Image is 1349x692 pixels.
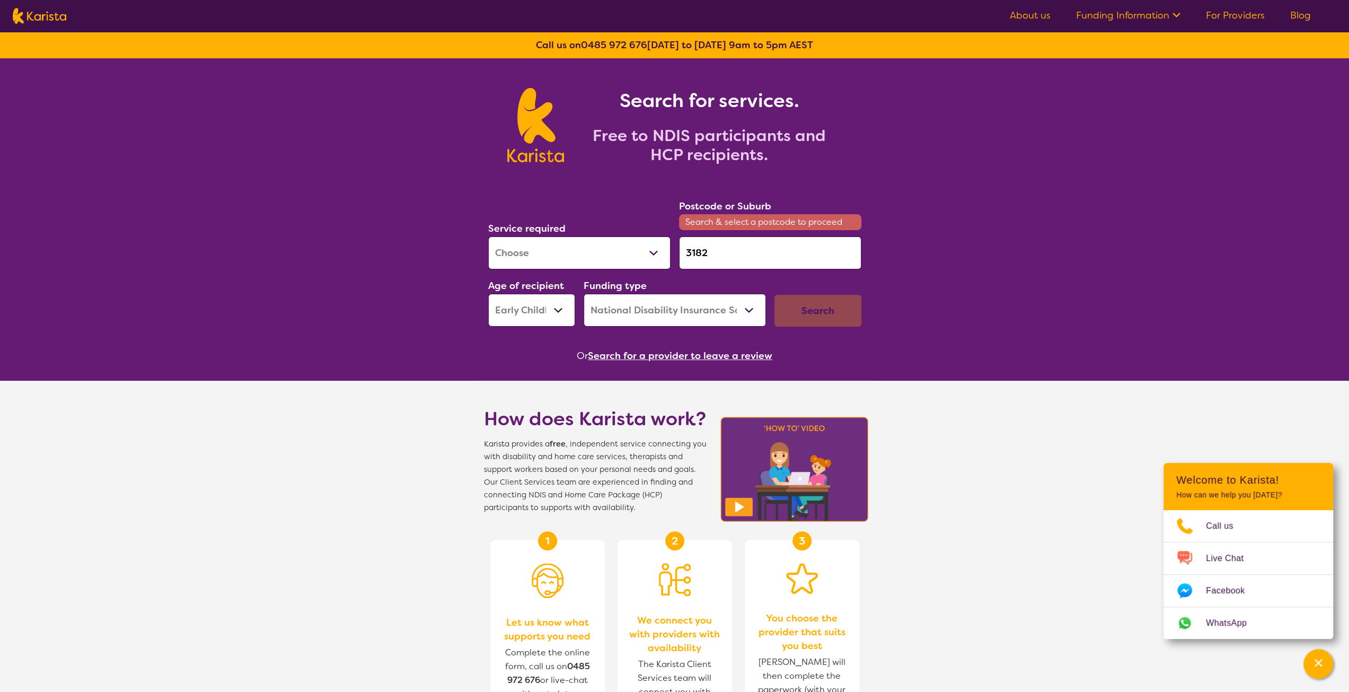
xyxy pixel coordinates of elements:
[1176,474,1320,486] h2: Welcome to Karista!
[679,200,771,213] label: Postcode or Suburb
[1206,615,1259,631] span: WhatsApp
[1206,518,1246,534] span: Call us
[507,88,564,162] img: Karista logo
[577,126,842,164] h2: Free to NDIS participants and HCP recipients.
[792,531,812,550] div: 3
[581,39,647,51] a: 0485 972 676
[536,39,813,51] b: Call us on [DATE] to [DATE] 9am to 5pm AEST
[577,88,842,113] h1: Search for services.
[679,214,861,230] span: Search & select a postcode to proceed
[1163,510,1333,639] ul: Choose channel
[588,348,772,364] button: Search for a provider to leave a review
[550,439,566,449] b: free
[665,531,684,550] div: 2
[484,438,707,514] span: Karista provides a , independent service connecting you with disability and home care services, t...
[1206,550,1256,566] span: Live Chat
[1206,9,1265,22] a: For Providers
[1076,9,1180,22] a: Funding Information
[538,531,557,550] div: 1
[488,279,564,292] label: Age of recipient
[659,563,691,596] img: Person being matched to services icon
[786,563,818,594] img: Star icon
[1290,9,1311,22] a: Blog
[501,616,594,643] span: Let us know what supports you need
[1010,9,1051,22] a: About us
[577,348,588,364] span: Or
[755,611,849,653] span: You choose the provider that suits you best
[532,563,563,598] img: Person with headset icon
[1163,463,1333,639] div: Channel Menu
[1303,649,1333,679] button: Channel Menu
[13,8,66,24] img: Karista logo
[717,414,872,525] img: Karista video
[584,279,647,292] label: Funding type
[484,406,707,432] h1: How does Karista work?
[679,236,861,269] input: Type
[488,222,566,235] label: Service required
[1176,490,1320,500] p: How can we help you [DATE]?
[628,614,721,655] span: We connect you with providers with availability
[1206,583,1257,599] span: Facebook
[1163,607,1333,639] a: Web link opens in a new tab.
